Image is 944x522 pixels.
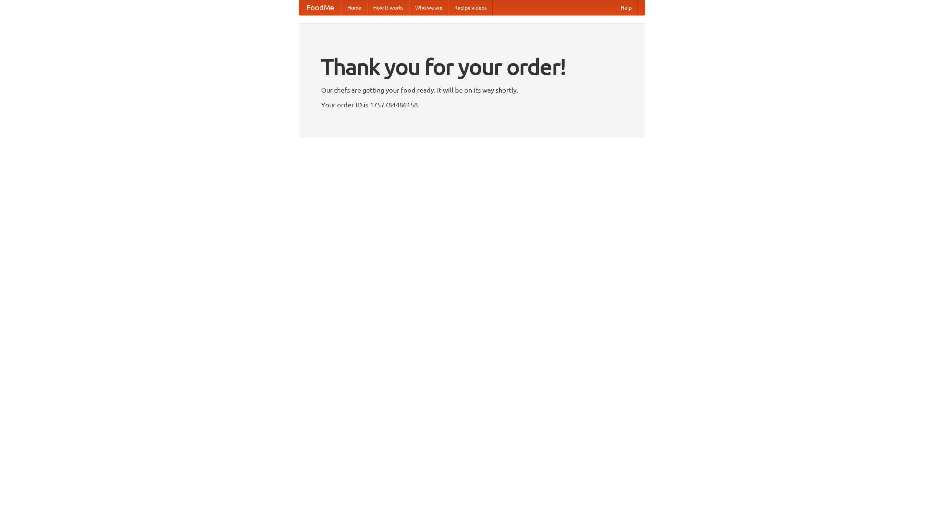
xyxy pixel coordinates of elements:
a: Who we are [409,0,448,15]
a: Home [341,0,367,15]
a: Help [615,0,638,15]
a: How it works [367,0,409,15]
h1: Thank you for your order! [321,49,623,84]
a: Recipe videos [448,0,493,15]
p: Your order ID is 1757784486158. [321,99,623,110]
p: Our chefs are getting your food ready. It will be on its way shortly. [321,84,623,96]
a: FoodMe [299,0,341,15]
